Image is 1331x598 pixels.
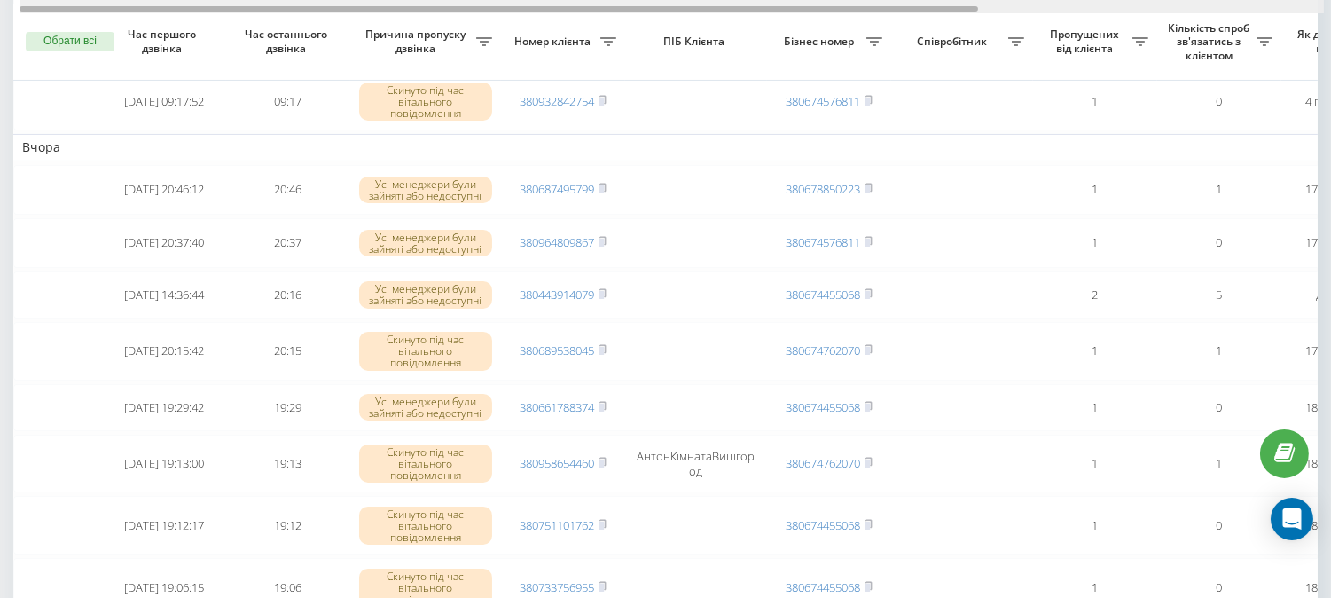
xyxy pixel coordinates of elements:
[359,507,492,546] div: Скинуто під час вітального повідомлення
[226,496,350,555] td: 19:12
[900,35,1008,49] span: Співробітник
[786,399,860,415] a: 380674455068
[1033,271,1157,319] td: 2
[102,322,226,381] td: [DATE] 20:15:42
[786,579,860,595] a: 380674455068
[786,287,860,303] a: 380674455068
[1157,72,1281,130] td: 0
[102,271,226,319] td: [DATE] 14:36:44
[1271,498,1313,540] div: Open Intercom Messenger
[520,455,594,471] a: 380958654460
[226,271,350,319] td: 20:16
[1042,28,1132,55] span: Пропущених від клієнта
[102,72,226,130] td: [DATE] 09:17:52
[359,281,492,308] div: Усі менеджери були зайняті або недоступні
[786,93,860,109] a: 380674576811
[520,399,594,415] a: 380661788374
[1157,496,1281,555] td: 0
[1033,496,1157,555] td: 1
[520,517,594,533] a: 380751101762
[1033,72,1157,130] td: 1
[359,332,492,371] div: Скинуто під час вітального повідомлення
[226,72,350,130] td: 09:17
[640,35,752,49] span: ПІБ Клієнта
[1166,21,1257,63] span: Кількість спроб зв'язатись з клієнтом
[102,496,226,555] td: [DATE] 19:12:17
[520,234,594,250] a: 380964809867
[226,218,350,268] td: 20:37
[520,287,594,303] a: 380443914079
[776,35,866,49] span: Бізнес номер
[786,342,860,358] a: 380674762070
[1033,384,1157,431] td: 1
[1157,384,1281,431] td: 0
[240,28,336,55] span: Час останнього дзвінка
[226,165,350,215] td: 20:46
[786,234,860,250] a: 380674576811
[1033,218,1157,268] td: 1
[359,177,492,203] div: Усі менеджери були зайняті або недоступні
[1033,165,1157,215] td: 1
[102,165,226,215] td: [DATE] 20:46:12
[1157,322,1281,381] td: 1
[520,579,594,595] a: 380733756955
[102,218,226,268] td: [DATE] 20:37:40
[1033,435,1157,493] td: 1
[359,28,476,55] span: Причина пропуску дзвінка
[786,455,860,471] a: 380674762070
[520,342,594,358] a: 380689538045
[116,28,212,55] span: Час першого дзвінка
[625,435,767,493] td: АнтонКімнатаВишгород
[1157,271,1281,319] td: 5
[359,445,492,484] div: Скинуто під час вітального повідомлення
[359,230,492,256] div: Усі менеджери були зайняті або недоступні
[102,384,226,431] td: [DATE] 19:29:42
[510,35,600,49] span: Номер клієнта
[1157,165,1281,215] td: 1
[359,83,492,122] div: Скинуто під час вітального повідомлення
[1033,322,1157,381] td: 1
[226,384,350,431] td: 19:29
[102,435,226,493] td: [DATE] 19:13:00
[1157,218,1281,268] td: 0
[1157,435,1281,493] td: 1
[226,435,350,493] td: 19:13
[520,181,594,197] a: 380687495799
[359,394,492,421] div: Усі менеджери були зайняті або недоступні
[786,181,860,197] a: 380678850223
[786,517,860,533] a: 380674455068
[226,322,350,381] td: 20:15
[520,93,594,109] a: 380932842754
[26,32,114,51] button: Обрати всі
